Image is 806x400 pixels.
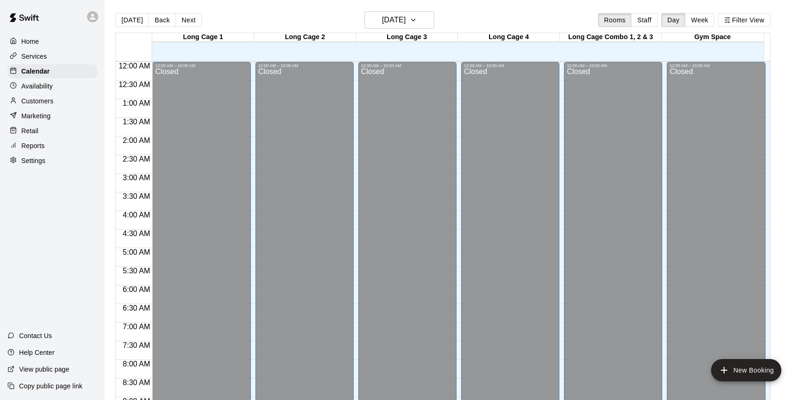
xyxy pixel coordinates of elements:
[121,360,153,368] span: 8:00 AM
[560,33,662,42] div: Long Cage Combo 1, 2 & 3
[121,174,153,182] span: 3:00 AM
[121,379,153,386] span: 8:30 AM
[155,63,248,68] div: 12:00 AM – 10:00 AM
[464,63,557,68] div: 12:00 AM – 10:00 AM
[121,248,153,256] span: 5:00 AM
[7,94,97,108] a: Customers
[7,64,97,78] a: Calendar
[121,230,153,237] span: 4:30 AM
[7,124,97,138] a: Retail
[115,13,149,27] button: [DATE]
[21,111,51,121] p: Marketing
[19,365,69,374] p: View public page
[361,63,454,68] div: 12:00 AM – 10:00 AM
[121,211,153,219] span: 4:00 AM
[382,14,406,27] h6: [DATE]
[21,126,39,136] p: Retail
[258,63,351,68] div: 12:00 AM – 10:00 AM
[662,33,764,42] div: Gym Space
[631,13,658,27] button: Staff
[718,13,770,27] button: Filter View
[175,13,201,27] button: Next
[7,34,97,48] a: Home
[121,192,153,200] span: 3:30 AM
[19,348,54,357] p: Help Center
[121,341,153,349] span: 7:30 AM
[152,33,254,42] div: Long Cage 1
[685,13,714,27] button: Week
[661,13,685,27] button: Day
[21,67,50,76] p: Calendar
[458,33,560,42] div: Long Cage 4
[121,323,153,331] span: 7:00 AM
[7,109,97,123] a: Marketing
[19,381,82,391] p: Copy public page link
[21,52,47,61] p: Services
[7,49,97,63] a: Services
[21,156,46,165] p: Settings
[567,63,659,68] div: 12:00 AM – 10:00 AM
[7,154,97,168] a: Settings
[121,155,153,163] span: 2:30 AM
[356,33,458,42] div: Long Cage 3
[116,62,153,70] span: 12:00 AM
[121,304,153,312] span: 6:30 AM
[121,267,153,275] span: 5:30 AM
[148,13,176,27] button: Back
[7,139,97,153] a: Reports
[21,96,54,106] p: Customers
[21,141,45,150] p: Reports
[711,359,781,381] button: add
[121,136,153,144] span: 2:00 AM
[121,118,153,126] span: 1:30 AM
[21,81,53,91] p: Availability
[254,33,356,42] div: Long Cage 2
[21,37,39,46] p: Home
[121,99,153,107] span: 1:00 AM
[670,63,762,68] div: 12:00 AM – 10:00 AM
[121,285,153,293] span: 6:00 AM
[116,81,153,88] span: 12:30 AM
[19,331,52,340] p: Contact Us
[364,11,434,29] button: [DATE]
[7,79,97,93] a: Availability
[598,13,631,27] button: Rooms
